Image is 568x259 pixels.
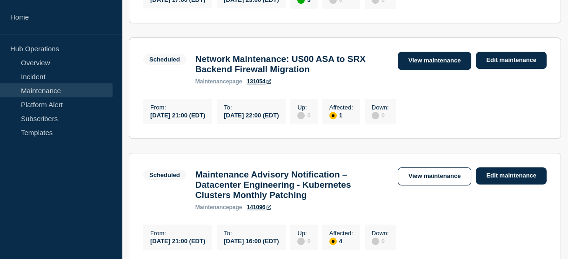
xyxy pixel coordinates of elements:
[398,52,471,70] a: View maintenance
[150,104,205,111] p: From :
[195,204,242,211] p: page
[329,111,353,119] div: 1
[224,111,279,119] div: [DATE] 22:00 (EDT)
[297,238,305,245] div: disabled
[329,230,353,237] p: Affected :
[372,104,389,111] p: Down :
[224,230,279,237] p: To :
[150,237,205,245] div: [DATE] 21:00 (EDT)
[372,230,389,237] p: Down :
[195,78,242,85] p: page
[224,104,279,111] p: To :
[150,111,205,119] div: [DATE] 21:00 (EDT)
[372,238,379,245] div: disabled
[398,167,471,185] a: View maintenance
[195,204,229,211] span: maintenance
[329,104,353,111] p: Affected :
[247,204,271,211] a: 141096
[150,230,205,237] p: From :
[372,111,389,119] div: 0
[195,54,388,75] h3: Network Maintenance: US00 ASA to SRX Backend Firewall Migration
[297,111,310,119] div: 0
[297,104,310,111] p: Up :
[297,112,305,119] div: disabled
[297,237,310,245] div: 0
[476,52,547,69] a: Edit maintenance
[372,112,379,119] div: disabled
[476,167,547,184] a: Edit maintenance
[149,171,180,178] div: Scheduled
[297,230,310,237] p: Up :
[149,56,180,63] div: Scheduled
[329,237,353,245] div: 4
[372,237,389,245] div: 0
[329,238,337,245] div: affected
[329,112,337,119] div: affected
[195,170,388,200] h3: Maintenance Advisory Notification – Datacenter Engineering - Kubernetes Clusters Monthly Patching
[224,237,279,245] div: [DATE] 16:00 (EDT)
[195,78,229,85] span: maintenance
[247,78,271,85] a: 131054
